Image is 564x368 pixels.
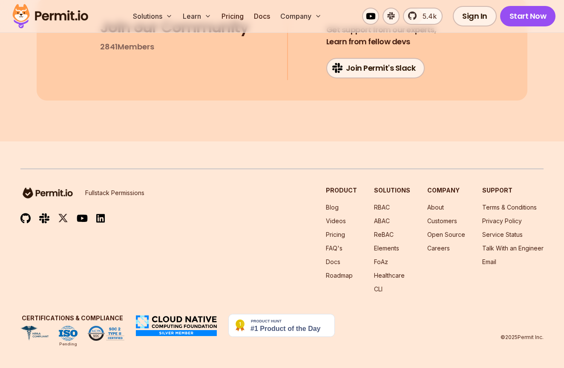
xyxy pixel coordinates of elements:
[88,326,124,341] img: SOC
[374,217,390,224] a: ABAC
[326,217,346,224] a: Videos
[482,217,522,224] a: Privacy Policy
[326,231,345,238] a: Pricing
[129,8,176,25] button: Solutions
[100,19,249,36] h3: Join our Community
[277,8,325,25] button: Company
[374,244,399,252] a: Elements
[179,8,215,25] button: Learn
[58,213,68,224] img: twitter
[427,204,444,211] a: About
[218,8,247,25] a: Pricing
[482,204,537,211] a: Terms & Conditions
[453,6,497,26] a: Sign In
[39,213,49,224] img: slack
[326,186,357,195] h3: Product
[374,285,383,293] a: CLI
[374,204,390,211] a: RBAC
[100,41,154,53] p: 2841 Members
[20,186,75,200] img: logo
[427,217,457,224] a: Customers
[482,186,544,195] h3: Support
[20,213,31,224] img: github
[501,334,544,341] p: © 2025 Permit Inc.
[374,186,410,195] h3: Solutions
[59,341,77,348] div: Pending
[20,326,49,341] img: HIPAA
[85,189,144,197] p: Fullstack Permissions
[427,231,465,238] a: Open Source
[250,8,273,25] a: Docs
[482,231,523,238] a: Service Status
[9,2,92,31] img: Permit logo
[427,186,465,195] h3: Company
[374,231,394,238] a: ReBAC
[326,258,340,265] a: Docs
[374,272,405,279] a: Healthcare
[96,213,105,223] img: linkedin
[59,326,78,341] img: ISO
[326,24,437,48] h4: Learn from fellow devs
[326,272,353,279] a: Roadmap
[482,244,544,252] a: Talk With an Engineer
[500,6,556,26] a: Start Now
[77,213,88,223] img: youtube
[374,258,388,265] a: FoAz
[427,244,450,252] a: Careers
[326,244,342,252] a: FAQ's
[403,8,443,25] a: 5.4k
[326,204,339,211] a: Blog
[326,58,425,78] a: Join Permit's Slack
[228,314,335,337] img: Permit.io - Never build permissions again | Product Hunt
[417,11,437,21] span: 5.4k
[482,258,496,265] a: Email
[20,314,124,322] h3: Certifications & Compliance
